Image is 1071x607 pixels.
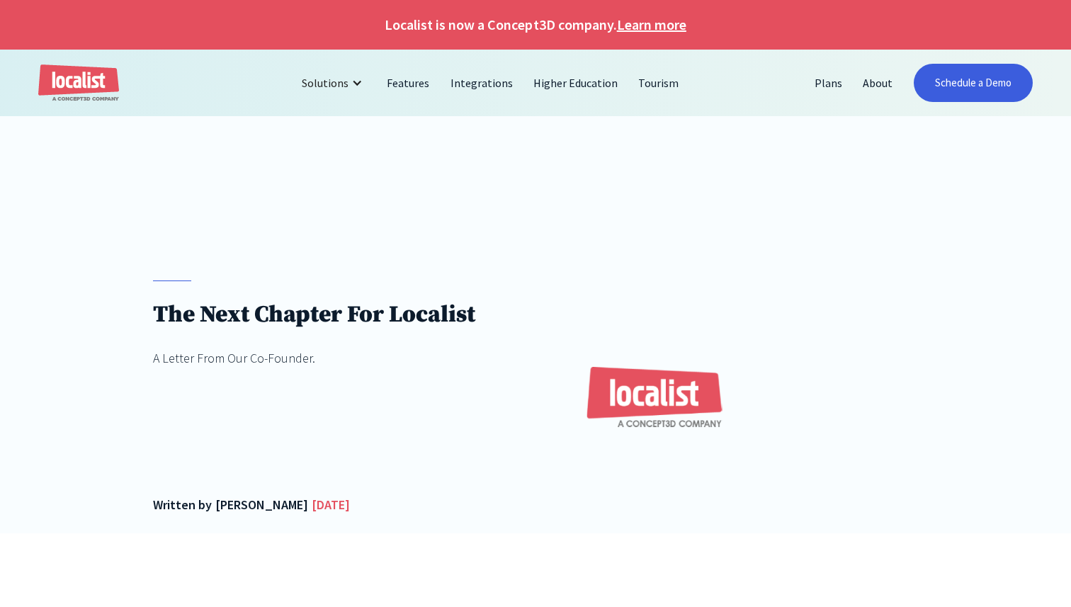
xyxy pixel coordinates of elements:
div: [DATE] [312,495,350,514]
div: A Letter From Our Co-Founder. [153,348,475,368]
a: About [853,66,903,100]
a: Integrations [441,66,523,100]
h1: The Next Chapter For Localist [153,300,475,329]
div: Written by [153,495,212,514]
a: Learn more [617,14,686,35]
div: Solutions [291,66,377,100]
a: Plans [805,66,853,100]
a: home [38,64,119,102]
div: [PERSON_NAME] [215,495,308,514]
a: Higher Education [523,66,628,100]
a: Tourism [628,66,689,100]
div: Solutions [302,74,348,91]
a: Schedule a Demo [914,64,1033,102]
a: Features [377,66,440,100]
